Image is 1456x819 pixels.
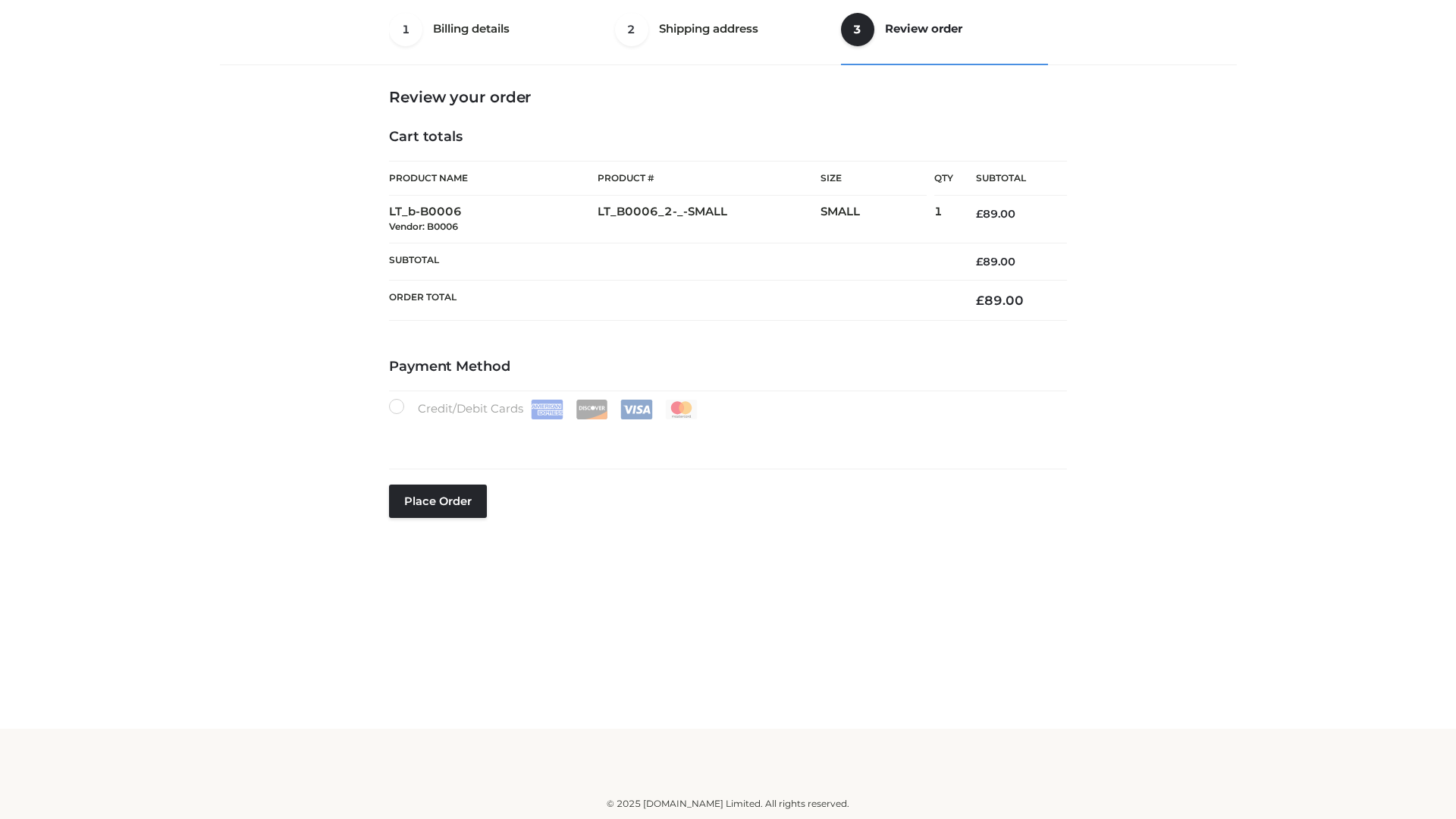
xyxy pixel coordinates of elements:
[620,400,653,419] img: Visa
[389,359,1067,375] h4: Payment Method
[821,196,934,243] td: SMALL
[934,196,953,243] td: 1
[389,399,699,419] label: Credit/Debit Cards
[531,400,563,419] img: Amex
[976,255,1015,268] bdi: 89.00
[225,796,1231,811] div: © 2025 [DOMAIN_NAME] Limited. All rights reserved.
[976,293,1024,308] bdi: 89.00
[398,426,1058,443] iframe: Secure card payment input frame
[953,162,1067,196] th: Subtotal
[976,207,983,221] span: £
[389,88,1067,106] h3: Review your order
[389,221,458,232] small: Vendor: B0006
[576,400,608,419] img: Discover
[389,196,598,243] td: LT_b-B0006
[389,281,953,321] th: Order Total
[389,243,953,280] th: Subtotal
[665,400,698,419] img: Mastercard
[389,485,487,518] button: Place order
[389,161,598,196] th: Product Name
[598,161,821,196] th: Product #
[976,207,1015,221] bdi: 89.00
[821,162,927,196] th: Size
[389,129,1067,146] h4: Cart totals
[976,255,983,268] span: £
[934,161,953,196] th: Qty
[598,196,821,243] td: LT_B0006_2-_-SMALL
[976,293,984,308] span: £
